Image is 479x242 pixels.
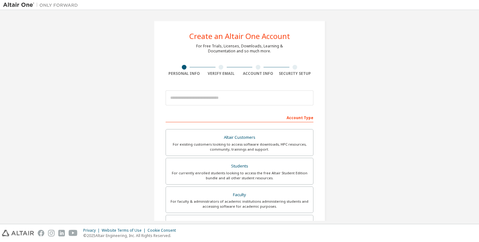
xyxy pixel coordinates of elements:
p: © 2025 Altair Engineering, Inc. All Rights Reserved. [83,233,180,238]
div: Personal Info [166,71,203,76]
div: Account Type [166,112,313,122]
div: Everyone else [170,219,309,228]
div: For currently enrolled students looking to access the free Altair Student Edition bundle and all ... [170,171,309,181]
div: Privacy [83,228,102,233]
img: facebook.svg [38,230,44,236]
img: Altair One [3,2,81,8]
img: linkedin.svg [58,230,65,236]
img: instagram.svg [48,230,55,236]
div: Students [170,162,309,171]
div: Faculty [170,191,309,199]
div: Create an Altair One Account [189,32,290,40]
div: Account Info [239,71,277,76]
div: For Free Trials, Licenses, Downloads, Learning & Documentation and so much more. [196,44,283,54]
div: For faculty & administrators of academic institutions administering students and accessing softwa... [170,199,309,209]
div: Website Terms of Use [102,228,148,233]
div: Cookie Consent [148,228,180,233]
div: Verify Email [203,71,240,76]
div: For existing customers looking to access software downloads, HPC resources, community, trainings ... [170,142,309,152]
div: Altair Customers [170,133,309,142]
div: Security Setup [277,71,314,76]
img: youtube.svg [69,230,78,236]
img: altair_logo.svg [2,230,34,236]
